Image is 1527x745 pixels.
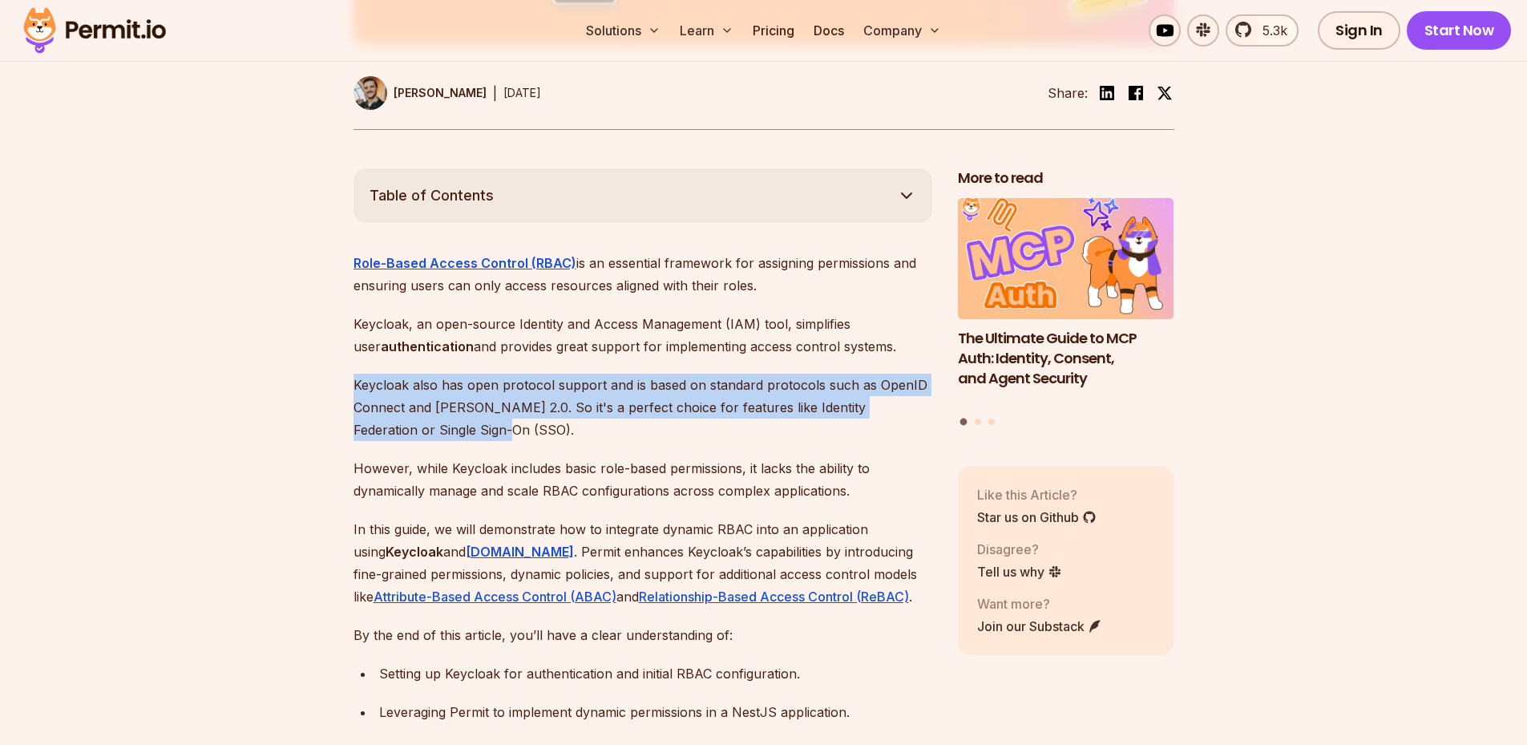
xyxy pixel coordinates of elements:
div: Posts [958,198,1174,428]
button: Go to slide 1 [960,419,968,426]
span: 5.3k [1253,21,1287,40]
a: Star us on Github [977,508,1097,527]
a: Relationship-Based Access Control (ReBAC) [639,589,909,605]
img: twitter [1157,85,1173,101]
button: Go to slide 3 [988,419,995,425]
p: Disagree? [977,540,1062,559]
button: Company [857,14,947,47]
p: In this guide, we will demonstrate how to integrate dynamic RBAC into an application using and . ... [353,518,932,608]
li: Share: [1048,83,1088,103]
img: linkedin [1097,83,1117,103]
img: Permit logo [16,3,173,58]
a: Tell us why [977,562,1062,581]
a: The Ultimate Guide to MCP Auth: Identity, Consent, and Agent SecurityThe Ultimate Guide to MCP Au... [958,198,1174,409]
p: Want more? [977,594,1102,613]
p: By the end of this article, you’ll have a clear understanding of: [353,624,932,646]
a: Join our Substack [977,617,1102,636]
h3: The Ultimate Guide to MCP Auth: Identity, Consent, and Agent Security [958,329,1174,388]
div: | [493,83,497,103]
p: is an essential framework for assigning permissions and ensuring users can only access resources ... [353,252,932,297]
strong: authentication [381,338,474,354]
h2: More to read [958,168,1174,188]
span: Table of Contents [370,184,494,207]
a: Start Now [1407,11,1512,50]
a: 5.3k [1226,14,1299,47]
button: Solutions [580,14,667,47]
button: Learn [673,14,740,47]
button: Table of Contents [353,168,932,223]
a: Role-Based Access Control (RBAC) [353,255,576,271]
div: Setting up Keycloak for authentication and initial RBAC configuration. [379,662,932,685]
img: Daniel Bass [353,76,387,110]
p: However, while Keycloak includes basic role-based permissions, it lacks the ability to dynamicall... [353,457,932,502]
p: Like this Article? [977,485,1097,504]
li: 1 of 3 [958,198,1174,409]
a: [PERSON_NAME] [353,76,487,110]
time: [DATE] [503,86,541,99]
a: Pricing [746,14,801,47]
button: Go to slide 2 [975,419,981,425]
a: Sign In [1318,11,1400,50]
p: [PERSON_NAME] [394,85,487,101]
img: facebook [1126,83,1145,103]
p: Keycloak also has open protocol support and is based on standard protocols such as OpenID Connect... [353,374,932,441]
strong: Keycloak [386,544,443,560]
a: Docs [807,14,850,47]
a: Attribute-Based Access Control (ABAC) [374,589,616,605]
img: The Ultimate Guide to MCP Auth: Identity, Consent, and Agent Security [958,198,1174,320]
p: Keycloak, an open-source Identity and Access Management (IAM) tool, simplifies user and provides ... [353,313,932,358]
div: Leveraging Permit to implement dynamic permissions in a NestJS application. [379,701,932,723]
a: [DOMAIN_NAME] [466,544,574,560]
